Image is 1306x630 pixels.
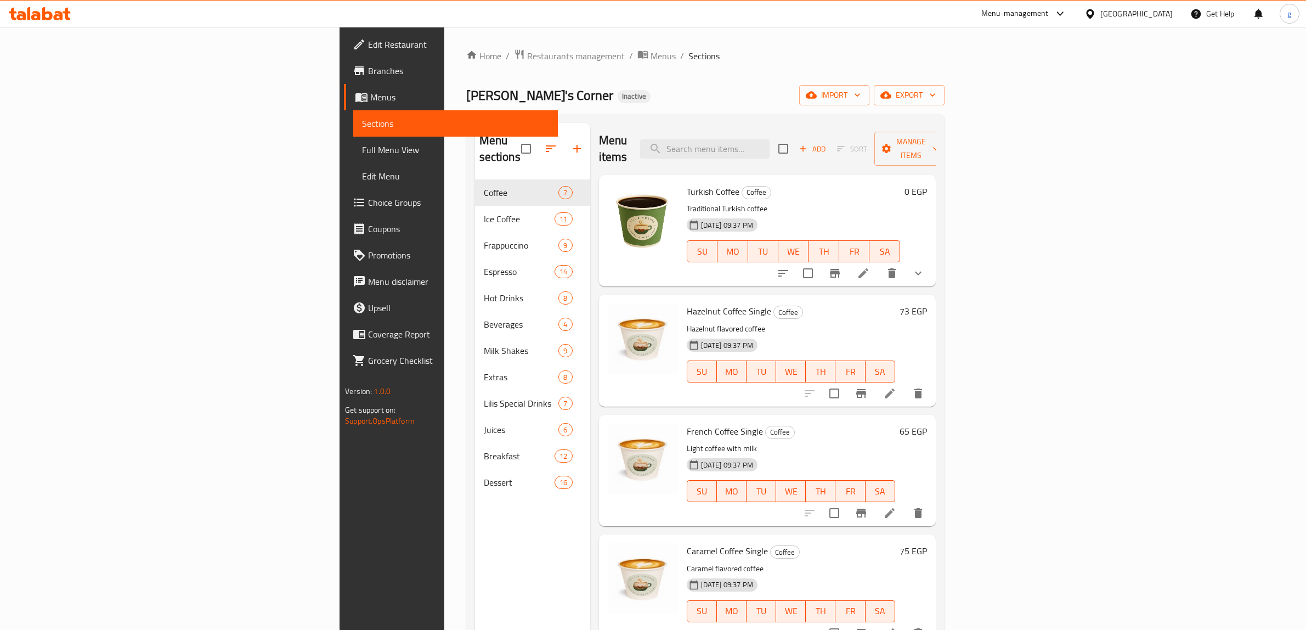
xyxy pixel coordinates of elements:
[905,260,931,286] button: show more
[912,267,925,280] svg: Show Choices
[345,414,415,428] a: Support.OpsPlatform
[538,136,564,162] span: Sort sections
[558,344,572,357] div: items
[475,258,590,285] div: Espresso14
[484,449,555,463] div: Breakfast
[822,260,848,286] button: Branch-specific-item
[344,216,558,242] a: Coupons
[514,49,625,63] a: Restaurants management
[362,117,549,130] span: Sections
[475,311,590,337] div: Beverages4
[475,285,590,311] div: Hot Drinks8
[344,242,558,268] a: Promotions
[781,364,801,380] span: WE
[687,480,717,502] button: SU
[721,483,742,499] span: MO
[484,344,559,357] span: Milk Shakes
[559,319,572,330] span: 4
[608,184,678,254] img: Turkish Coffee
[515,137,538,160] span: Select all sections
[558,423,572,436] div: items
[344,268,558,295] a: Menu disclaimer
[717,480,747,502] button: MO
[874,85,945,105] button: export
[813,244,834,260] span: TH
[765,426,795,439] div: Coffee
[362,170,549,183] span: Edit Menu
[687,361,717,383] button: SU
[344,347,558,374] a: Grocery Checklist
[344,84,558,110] a: Menus
[770,260,796,286] button: sort-choices
[781,483,801,499] span: WE
[555,265,572,278] div: items
[771,546,799,559] span: Coffee
[874,132,948,166] button: Manage items
[835,361,865,383] button: FR
[692,244,713,260] span: SU
[559,372,572,383] span: 8
[475,364,590,390] div: Extras8
[697,340,757,351] span: [DATE] 09:37 PM
[795,140,830,157] button: Add
[564,136,590,162] button: Add section
[687,240,717,262] button: SU
[835,600,865,622] button: FR
[840,483,861,499] span: FR
[466,83,613,108] span: [PERSON_NAME]'s Corner
[808,88,861,102] span: import
[527,49,625,63] span: Restaurants management
[345,384,372,398] span: Version:
[905,380,931,407] button: delete
[688,49,720,63] span: Sections
[345,403,395,417] span: Get support on:
[558,291,572,305] div: items
[640,139,770,159] input: search
[475,469,590,496] div: Dessert16
[751,364,772,380] span: TU
[848,500,874,526] button: Branch-specific-item
[555,476,572,489] div: items
[687,543,768,559] span: Caramel Coffee Single
[866,361,895,383] button: SA
[870,364,891,380] span: SA
[1287,8,1291,20] span: g
[798,143,827,155] span: Add
[558,397,572,410] div: items
[772,137,795,160] span: Select section
[484,212,555,226] span: Ice Coffee
[721,364,742,380] span: MO
[555,477,572,488] span: 16
[368,275,549,288] span: Menu disclaimer
[840,603,861,619] span: FR
[687,442,895,455] p: Light coffee with milk
[835,480,865,502] button: FR
[1100,8,1173,20] div: [GEOGRAPHIC_DATA]
[751,483,772,499] span: TU
[883,135,939,162] span: Manage items
[904,184,927,199] h6: 0 EGP
[778,240,809,262] button: WE
[370,91,549,104] span: Menus
[692,483,713,499] span: SU
[368,354,549,367] span: Grocery Checklist
[484,318,559,331] span: Beverages
[687,303,771,319] span: Hazelnut Coffee Single
[559,293,572,303] span: 8
[796,262,819,285] span: Select to update
[484,476,555,489] span: Dessert
[783,244,804,260] span: WE
[774,306,802,319] span: Coffee
[687,322,895,336] p: Hazelnut flavored coffee
[475,337,590,364] div: Milk Shakes9
[555,451,572,462] span: 12
[368,222,549,235] span: Coupons
[353,110,558,137] a: Sections
[795,140,830,157] span: Add item
[484,423,559,436] span: Juices
[751,603,772,619] span: TU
